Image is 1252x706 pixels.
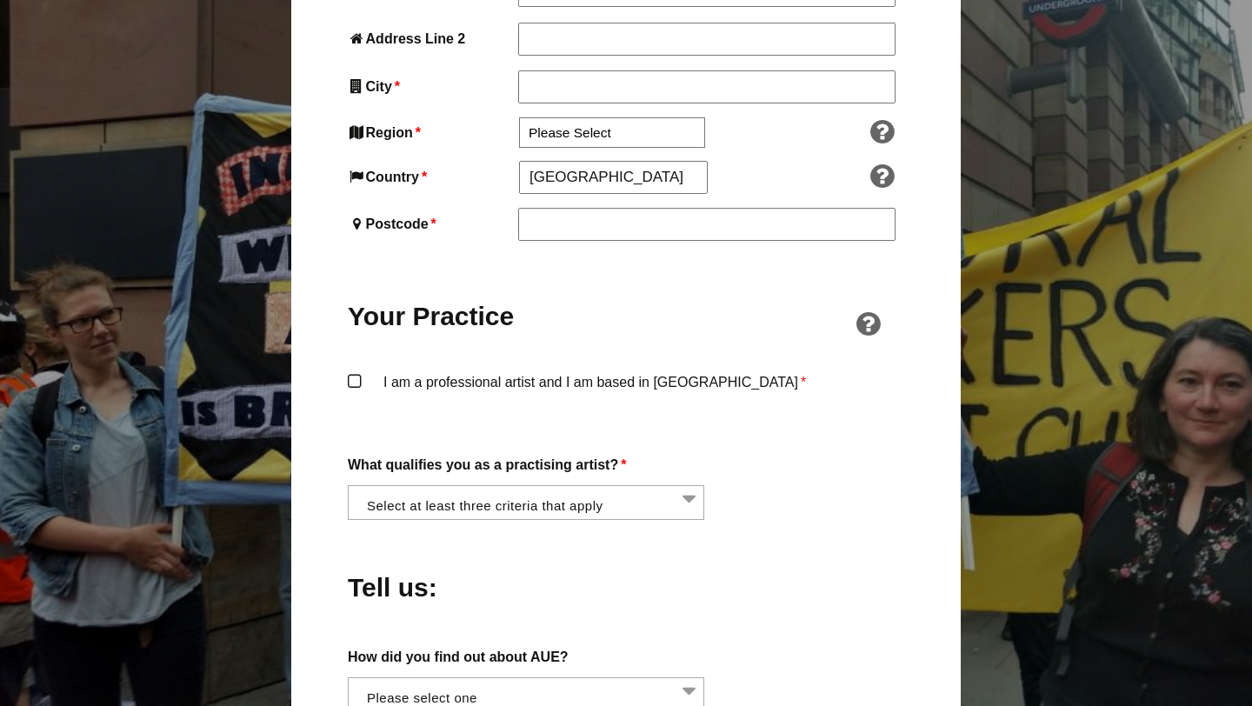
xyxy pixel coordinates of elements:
label: Postcode [348,212,515,236]
label: Country [348,165,516,189]
label: City [348,75,515,98]
label: How did you find out about AUE? [348,645,904,669]
label: I am a professional artist and I am based in [GEOGRAPHIC_DATA] [348,370,904,423]
label: Region [348,121,516,144]
h2: Tell us: [348,570,515,604]
label: What qualifies you as a practising artist? [348,453,904,476]
label: Address Line 2 [348,27,515,50]
h2: Your Practice [348,299,515,333]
